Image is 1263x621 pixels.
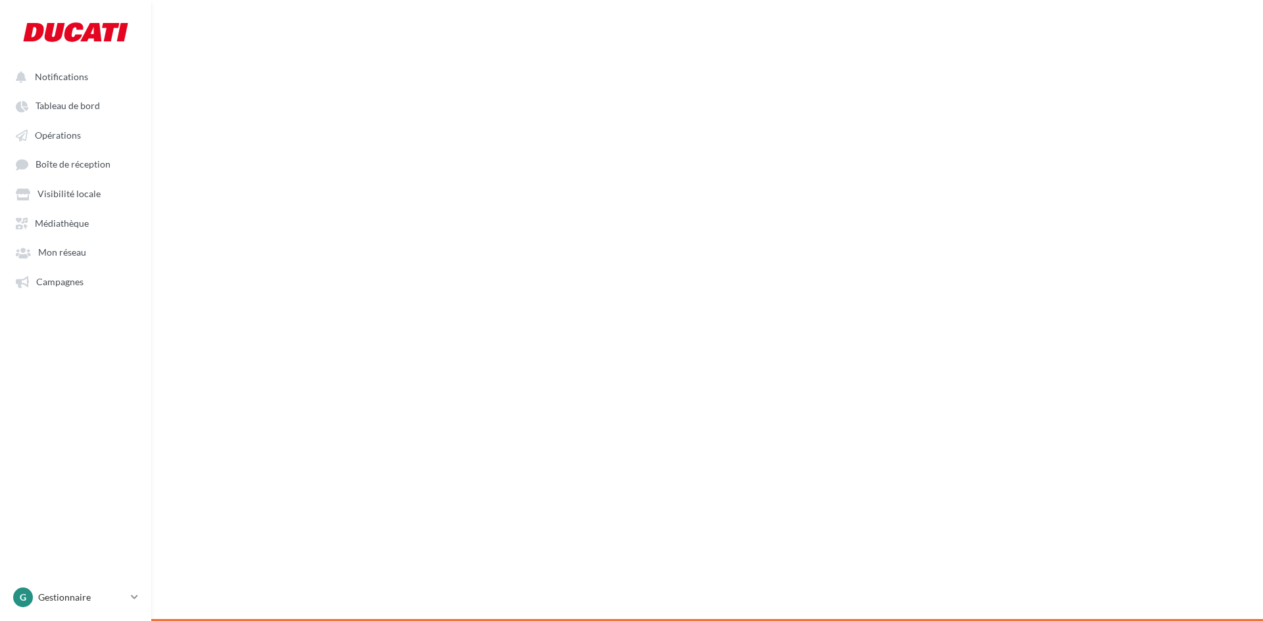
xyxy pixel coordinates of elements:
a: Tableau de bord [8,93,143,117]
span: Médiathèque [35,218,89,229]
span: Tableau de bord [36,101,100,112]
span: Campagnes [36,276,84,287]
a: Médiathèque [8,211,143,235]
a: Campagnes [8,269,143,293]
span: Boîte de réception [36,159,111,170]
span: Opérations [35,129,81,141]
span: Visibilité locale [37,189,101,200]
a: Boîte de réception [8,152,143,176]
a: Mon réseau [8,240,143,264]
a: Opérations [8,123,143,147]
button: Notifications [8,64,138,88]
a: Visibilité locale [8,181,143,205]
a: G Gestionnaire [11,585,141,610]
span: G [20,591,26,604]
p: Gestionnaire [38,591,126,604]
span: Mon réseau [38,247,86,258]
span: Notifications [35,71,88,82]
